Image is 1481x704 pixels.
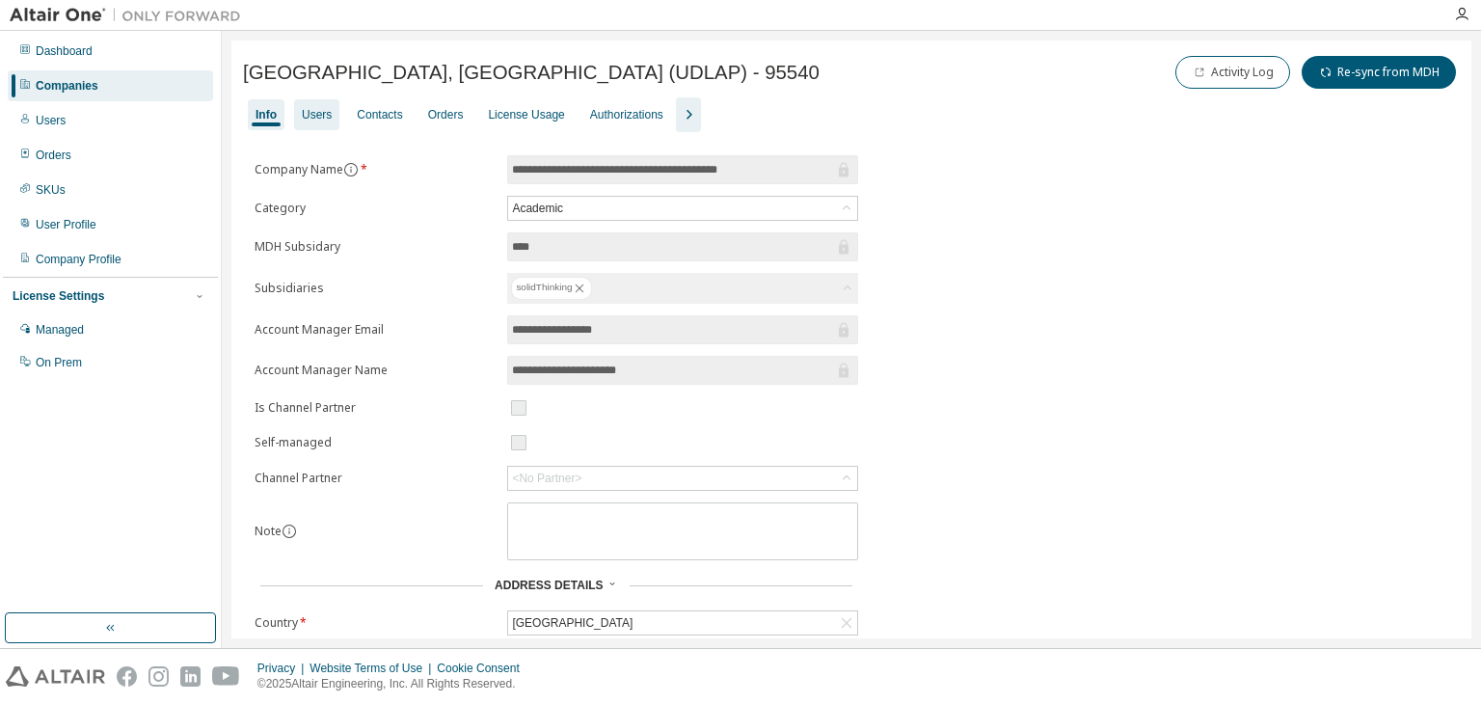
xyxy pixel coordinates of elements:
[508,467,857,490] div: <No Partner>
[255,363,496,378] label: Account Manager Name
[357,107,402,122] div: Contacts
[243,62,820,84] span: [GEOGRAPHIC_DATA], [GEOGRAPHIC_DATA] (UDLAP) - 95540
[256,107,277,122] div: Info
[509,198,566,219] div: Academic
[507,273,858,304] div: solidThinking
[255,471,496,486] label: Channel Partner
[255,400,496,416] label: Is Channel Partner
[255,239,496,255] label: MDH Subsidary
[36,148,71,163] div: Orders
[512,471,581,486] div: <No Partner>
[255,435,496,450] label: Self-managed
[1302,56,1456,89] button: Re-sync from MDH
[302,107,332,122] div: Users
[488,107,564,122] div: License Usage
[255,201,496,216] label: Category
[282,524,297,539] button: information
[495,579,603,592] span: Address Details
[255,281,496,296] label: Subsidiaries
[437,661,530,676] div: Cookie Consent
[508,197,857,220] div: Academic
[36,322,84,338] div: Managed
[428,107,464,122] div: Orders
[255,162,496,177] label: Company Name
[36,78,98,94] div: Companies
[13,288,104,304] div: License Settings
[255,523,282,539] label: Note
[212,666,240,687] img: youtube.svg
[257,661,310,676] div: Privacy
[36,182,66,198] div: SKUs
[508,611,857,635] div: [GEOGRAPHIC_DATA]
[180,666,201,687] img: linkedin.svg
[255,615,496,631] label: Country
[511,277,592,300] div: solidThinking
[148,666,169,687] img: instagram.svg
[36,355,82,370] div: On Prem
[36,217,96,232] div: User Profile
[36,252,121,267] div: Company Profile
[509,612,635,634] div: [GEOGRAPHIC_DATA]
[117,666,137,687] img: facebook.svg
[6,666,105,687] img: altair_logo.svg
[10,6,251,25] img: Altair One
[343,162,359,177] button: information
[590,107,663,122] div: Authorizations
[255,322,496,338] label: Account Manager Email
[1175,56,1290,89] button: Activity Log
[310,661,437,676] div: Website Terms of Use
[36,113,66,128] div: Users
[36,43,93,59] div: Dashboard
[257,676,531,692] p: © 2025 Altair Engineering, Inc. All Rights Reserved.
